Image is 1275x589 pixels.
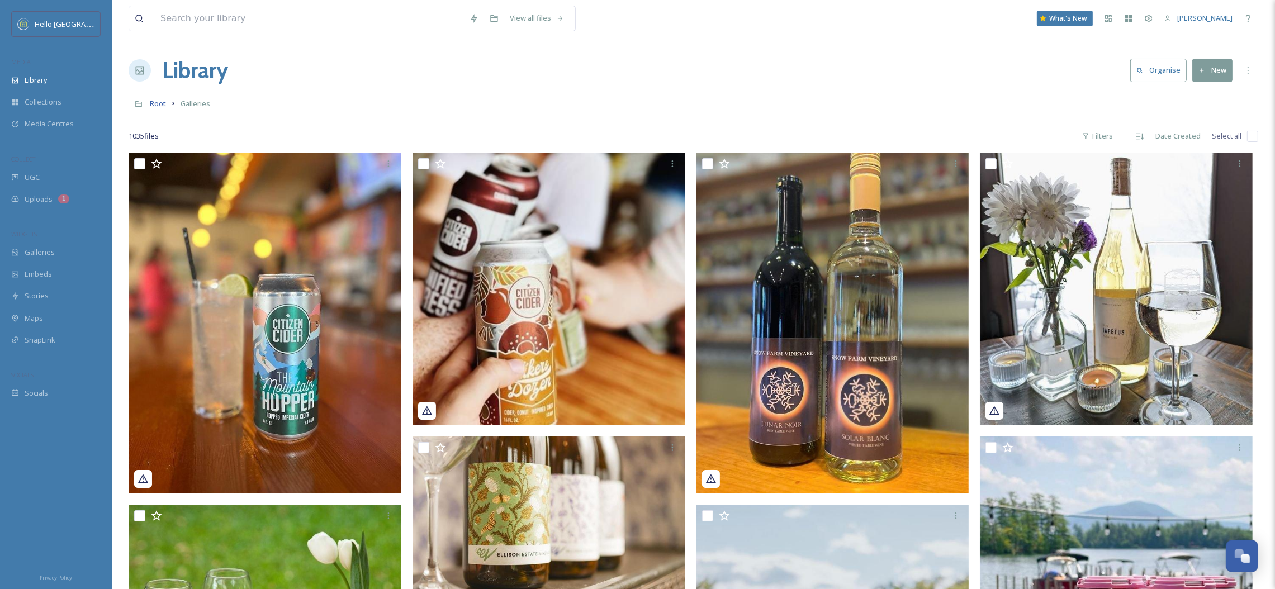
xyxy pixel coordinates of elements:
span: Privacy Policy [40,574,72,581]
button: New [1192,59,1233,82]
a: Library [162,54,228,87]
span: Maps [25,313,43,324]
a: View all files [504,7,570,29]
span: SOCIALS [11,370,34,379]
a: Privacy Policy [40,570,72,583]
span: Embeds [25,269,52,279]
img: db543cd9-ebd8-70e4-34bb-5bc2fdc57001.jpg [413,153,685,425]
img: cb6f14e3-28dc-a342-1c48-29940f96f135.jpg [696,153,969,493]
div: 1 [58,194,69,203]
span: Hello [GEOGRAPHIC_DATA] [35,18,125,29]
input: Search your library [155,6,464,31]
button: Open Chat [1226,540,1258,572]
span: COLLECT [11,155,35,163]
span: Select all [1212,131,1241,141]
div: Date Created [1150,125,1206,147]
span: UGC [25,172,40,183]
button: Organise [1130,59,1187,82]
span: [PERSON_NAME] [1177,13,1233,23]
a: Root [150,97,166,110]
span: Uploads [25,194,53,205]
a: [PERSON_NAME] [1159,7,1238,29]
span: Socials [25,388,48,398]
span: Library [25,75,47,85]
span: Root [150,98,166,108]
span: SnapLink [25,335,55,345]
span: Galleries [25,247,55,258]
span: Galleries [181,98,210,108]
img: d1f88942-fec9-16fa-3207-b9fc410a4b03.jpg [980,153,1253,425]
a: Galleries [181,97,210,110]
a: Organise [1130,59,1192,82]
img: 2513b8dd-5e6e-c298-5e03-33b108c026b7.jpg [129,153,401,493]
span: WIDGETS [11,230,37,238]
span: Media Centres [25,118,74,129]
a: What's New [1037,11,1093,26]
img: images.png [18,18,29,30]
div: Filters [1077,125,1118,147]
span: Stories [25,291,49,301]
span: Collections [25,97,61,107]
span: MEDIA [11,58,31,66]
span: 1035 file s [129,131,159,141]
